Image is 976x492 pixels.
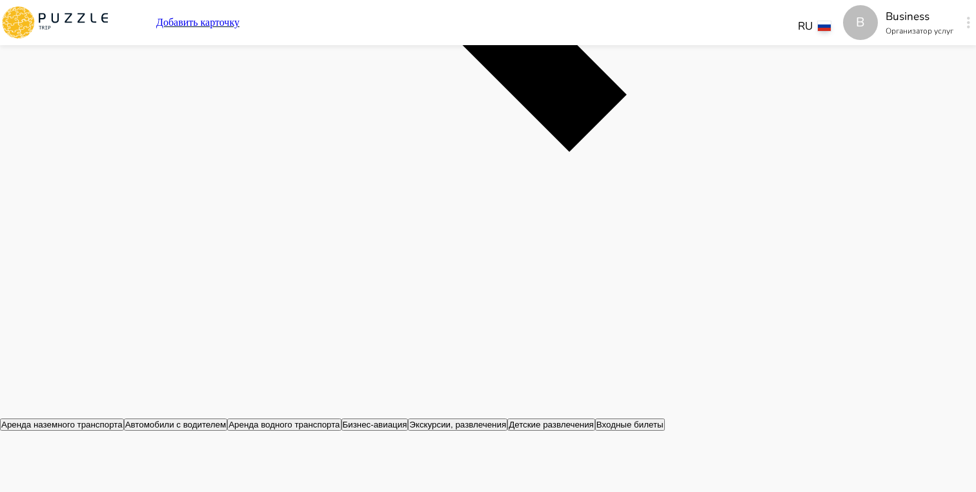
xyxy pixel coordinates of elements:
[886,25,953,37] p: Организатор услуг
[798,18,813,35] p: RU
[124,418,228,431] button: Автомобили с водителем
[227,418,341,431] button: Аренда водного транспорта
[507,418,595,431] button: Детские развлечения
[156,17,239,28] a: Добавить карточку
[595,418,665,431] button: Входные билеты
[818,21,831,31] img: lang
[886,8,953,25] p: Business
[408,418,507,431] button: Экскурсии, развлечения
[843,5,878,40] div: B
[341,418,409,431] button: Бизнес-авиация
